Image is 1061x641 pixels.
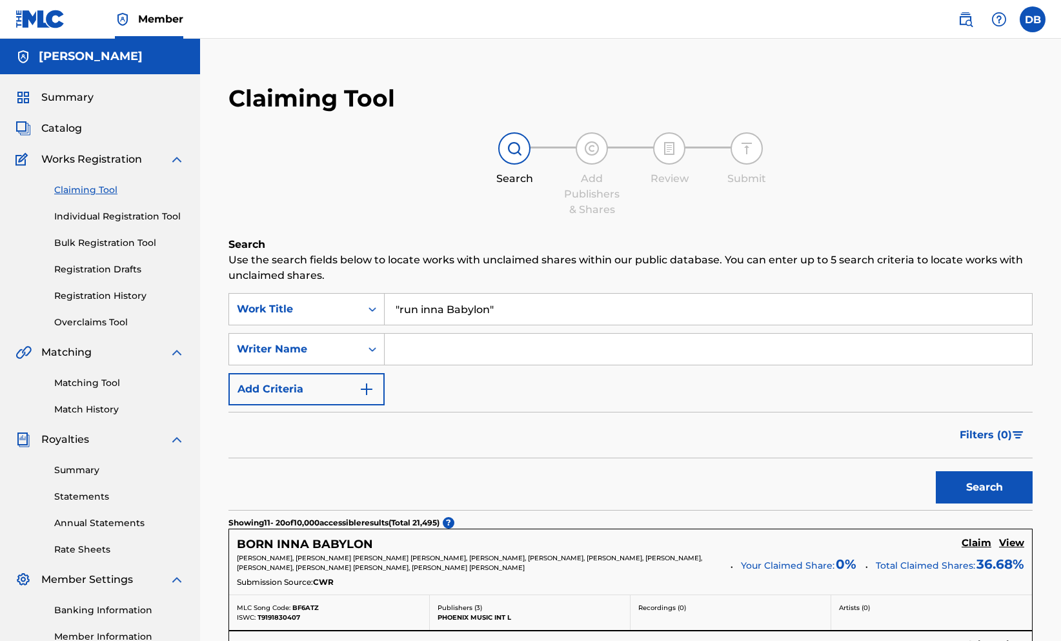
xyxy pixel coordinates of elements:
[953,6,978,32] a: Public Search
[637,171,702,187] div: Review
[54,463,185,477] a: Summary
[41,121,82,136] span: Catalog
[228,237,1033,252] h6: Search
[836,555,856,574] span: 0 %
[54,543,185,556] a: Rate Sheets
[438,613,622,622] p: PHOENIX MUSIC INT L
[115,12,130,27] img: Top Rightsholder
[228,373,385,405] button: Add Criteria
[991,12,1007,27] img: help
[237,301,353,317] div: Work Title
[237,537,373,552] h5: BORN INNA BABYLON
[54,263,185,276] a: Registration Drafts
[237,341,353,357] div: Writer Name
[15,432,31,447] img: Royalties
[54,376,185,390] a: Matching Tool
[39,49,143,64] h5: Denise L. Baker, P.A.
[976,555,1024,574] span: 36.68 %
[999,537,1024,551] a: View
[54,236,185,250] a: Bulk Registration Tool
[292,604,319,612] span: BF6ATZ
[228,517,440,529] p: Showing 11 - 20 of 10,000 accessible results (Total 21,495 )
[15,121,31,136] img: Catalog
[258,613,300,622] span: T9191830407
[15,572,31,587] img: Member Settings
[41,432,89,447] span: Royalties
[169,152,185,167] img: expand
[228,293,1033,510] form: Search Form
[662,141,677,156] img: step indicator icon for Review
[638,603,823,613] p: Recordings ( 0 )
[54,403,185,416] a: Match History
[560,171,624,218] div: Add Publishers & Shares
[739,141,754,156] img: step indicator icon for Submit
[1013,431,1024,439] img: filter
[41,572,133,587] span: Member Settings
[237,554,702,572] span: [PERSON_NAME], [PERSON_NAME] [PERSON_NAME] [PERSON_NAME], [PERSON_NAME], [PERSON_NAME], [PERSON_N...
[169,432,185,447] img: expand
[15,345,32,360] img: Matching
[15,90,31,105] img: Summary
[876,560,975,571] span: Total Claimed Shares:
[960,427,1012,443] span: Filters ( 0 )
[313,576,334,588] span: CWR
[138,12,183,26] span: Member
[952,419,1033,451] button: Filters (0)
[839,603,1024,613] p: Artists ( 0 )
[54,183,185,197] a: Claiming Tool
[962,537,991,549] h5: Claim
[1025,422,1061,535] iframe: Resource Center
[169,345,185,360] img: expand
[169,572,185,587] img: expand
[54,604,185,617] a: Banking Information
[15,90,94,105] a: SummarySummary
[999,537,1024,549] h5: View
[228,84,395,113] h2: Claiming Tool
[1020,6,1046,32] div: User Menu
[237,613,256,622] span: ISWC:
[54,316,185,329] a: Overclaims Tool
[15,152,32,167] img: Works Registration
[41,345,92,360] span: Matching
[237,576,313,588] span: Submission Source:
[936,471,1033,504] button: Search
[507,141,522,156] img: step indicator icon for Search
[41,152,142,167] span: Works Registration
[228,252,1033,283] p: Use the search fields below to locate works with unclaimed shares within our public database. You...
[958,12,973,27] img: search
[584,141,600,156] img: step indicator icon for Add Publishers & Shares
[41,90,94,105] span: Summary
[741,559,834,573] span: Your Claimed Share:
[15,121,82,136] a: CatalogCatalog
[54,490,185,504] a: Statements
[359,382,374,397] img: 9d2ae6d4665cec9f34b9.svg
[986,6,1012,32] div: Help
[714,171,779,187] div: Submit
[54,516,185,530] a: Annual Statements
[482,171,547,187] div: Search
[54,210,185,223] a: Individual Registration Tool
[15,10,65,28] img: MLC Logo
[438,603,622,613] p: Publishers ( 3 )
[443,517,454,529] span: ?
[237,604,290,612] span: MLC Song Code:
[15,49,31,65] img: Accounts
[54,289,185,303] a: Registration History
